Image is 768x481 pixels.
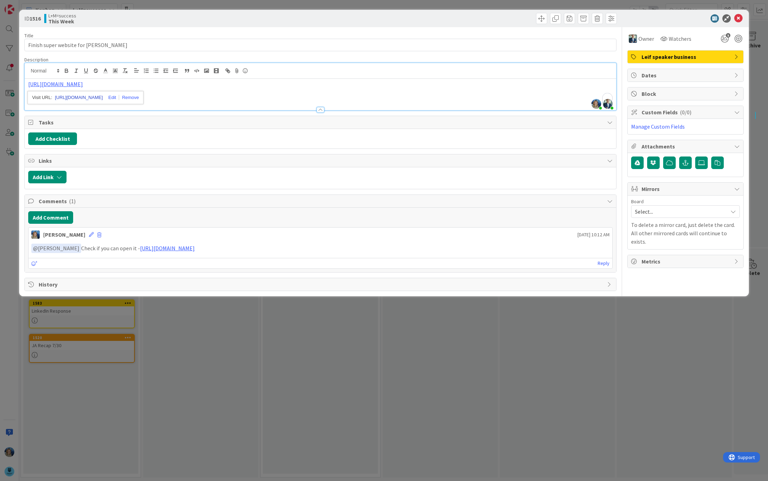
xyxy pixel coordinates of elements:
span: ( 1 ) [69,198,76,205]
input: type card name here... [24,39,616,51]
span: Links [39,156,604,165]
span: @ [33,245,38,252]
span: Comments [39,197,604,205]
span: Metrics [642,257,731,266]
span: [PERSON_NAME] [33,245,79,252]
span: Attachments [642,142,731,151]
p: To delete a mirror card, just delete the card. All other mirrored cards will continue to exists. [631,221,740,246]
span: Description [24,56,48,63]
b: This Week [48,18,76,24]
a: [URL][DOMAIN_NAME] [55,93,103,102]
a: Reply [598,259,610,268]
span: Mirrors [642,185,731,193]
button: Add Comment [28,211,73,224]
span: Dates [642,71,731,79]
p: Check if you can open it - [31,244,610,253]
span: [DATE] 10:12 AM [577,231,610,238]
span: Custom Fields [642,108,731,116]
span: ID [24,14,41,23]
label: Title [24,32,33,39]
span: Support [15,1,32,9]
b: 1516 [30,15,41,22]
span: Leif speaker business [642,53,731,61]
span: ( 0/0 ) [680,109,691,116]
span: Owner [638,35,654,43]
button: Add Checklist [28,132,77,145]
button: Add Link [28,171,67,183]
span: Watchers [669,35,691,43]
img: i2SuOMuCqKecF7EfnaxolPaBgaJc2hdG.JPEG [591,99,601,109]
span: Tasks [39,118,604,127]
div: To enrich screen reader interactions, please activate Accessibility in Grammarly extension settings [25,79,616,110]
a: [URL][DOMAIN_NAME] [140,245,195,252]
img: LB [629,35,637,43]
span: Select... [635,207,724,216]
img: pOu5ulPuOl6OOpGbiWwolM69nWMwQGHi.jpeg [603,99,613,109]
span: History [39,280,604,289]
span: Board [631,199,644,204]
a: Manage Custom Fields [631,123,685,130]
div: [PERSON_NAME] [43,230,85,239]
span: L+M=success [48,13,76,18]
span: 5 [726,33,730,38]
a: [URL][DOMAIN_NAME] [28,81,83,87]
img: MA [31,230,40,239]
span: Block [642,90,731,98]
